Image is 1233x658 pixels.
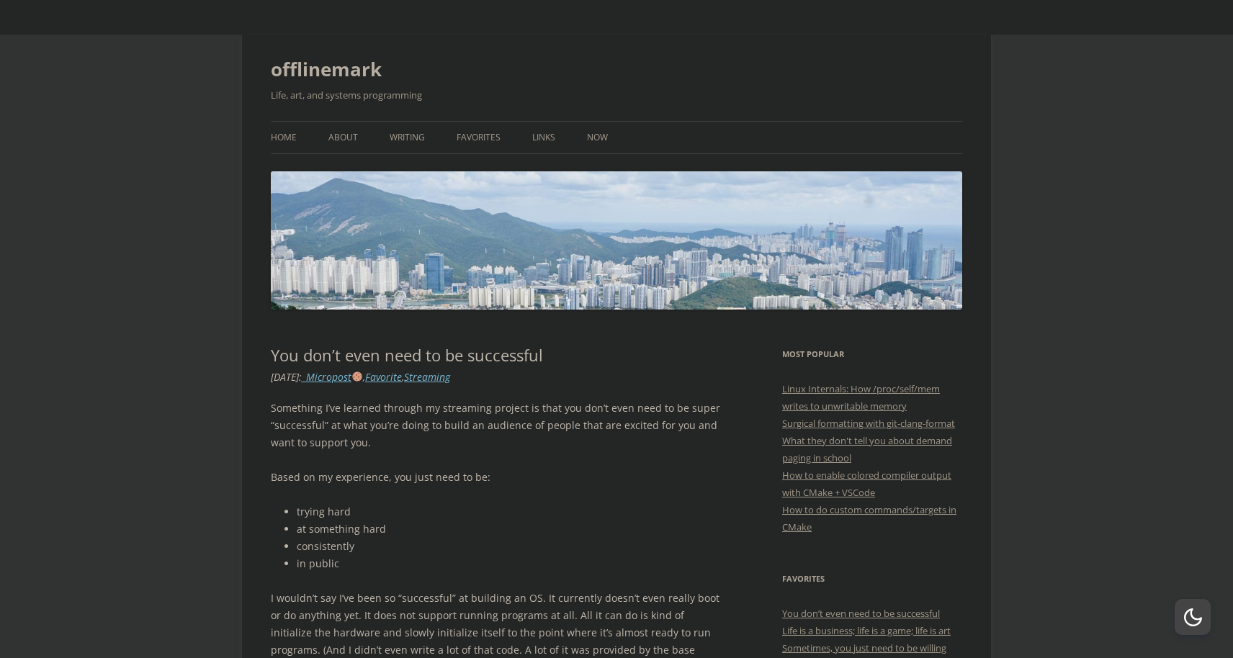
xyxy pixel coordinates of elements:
[271,52,382,86] a: offlinemark
[782,624,951,637] a: Life is a business; life is a game; life is art
[404,370,450,384] a: Streaming
[782,417,955,430] a: Surgical formatting with git-clang-format
[782,607,940,620] a: You don’t even need to be successful
[390,122,425,153] a: Writing
[782,641,946,654] a: Sometimes, you just need to be willing
[328,122,358,153] a: About
[271,469,721,486] p: Based on my experience, you just need to be:
[297,520,721,538] li: at something hard
[782,382,940,413] a: Linux Internals: How /proc/self/mem writes to unwritable memory
[302,370,363,384] a: _Micropost
[271,400,721,451] p: Something I’ve learned through my streaming project is that you don’t even need to be super “succ...
[782,346,962,363] h3: Most Popular
[271,122,297,153] a: Home
[271,346,721,364] h1: You don’t even need to be successful
[782,503,956,533] a: How to do custom commands/targets in CMake
[271,171,962,309] img: offlinemark
[297,555,721,572] li: in public
[297,503,721,520] li: trying hard
[271,370,450,384] i: : , ,
[271,370,299,384] time: [DATE]
[782,469,951,499] a: How to enable colored compiler output with CMake + VSCode
[352,371,362,382] img: 🍪
[587,122,608,153] a: Now
[782,570,962,587] h3: Favorites
[365,370,402,384] a: Favorite
[782,434,952,464] a: What they don't tell you about demand paging in school
[457,122,501,153] a: Favorites
[297,538,721,555] li: consistently
[532,122,555,153] a: Links
[271,86,962,104] h2: Life, art, and systems programming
